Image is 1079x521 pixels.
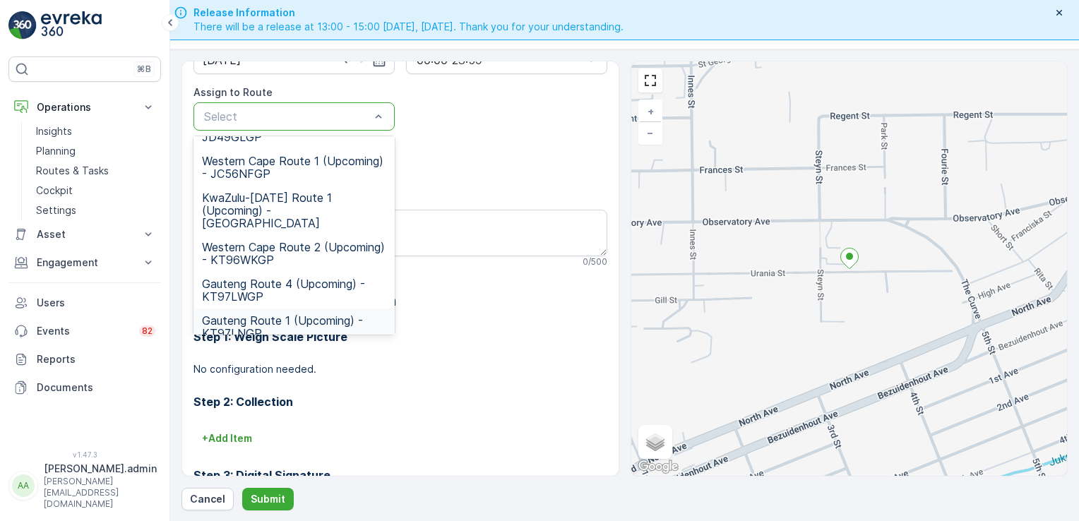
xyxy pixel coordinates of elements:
[193,20,624,34] span: There will be a release at 13:00 - 15:00 [DATE], [DATE]. Thank you for your understanding.
[193,467,607,484] h3: Step 3: Digital Signature
[44,462,157,476] p: [PERSON_NAME].admin
[36,144,76,158] p: Planning
[193,290,607,311] h2: Task Template Configuration
[37,352,155,366] p: Reports
[204,108,370,125] p: Select
[202,118,386,143] span: Gauteng Route 2 (Upcoming) - JD49GLGP
[37,296,155,310] p: Users
[36,124,72,138] p: Insights
[44,476,157,510] p: [PERSON_NAME][EMAIL_ADDRESS][DOMAIN_NAME]
[8,220,161,248] button: Asset
[8,345,161,373] a: Reports
[193,6,624,20] span: Release Information
[193,86,273,98] label: Assign to Route
[190,492,225,506] p: Cancel
[8,450,161,459] span: v 1.47.3
[12,474,35,497] div: AA
[8,373,161,402] a: Documents
[137,64,151,75] p: ⌘B
[30,161,161,181] a: Routes & Tasks
[30,200,161,220] a: Settings
[37,324,131,338] p: Events
[37,256,133,270] p: Engagement
[640,426,671,457] a: Layers
[37,381,155,395] p: Documents
[647,126,654,138] span: −
[30,181,161,200] a: Cockpit
[30,121,161,141] a: Insights
[193,362,607,376] p: No configuration needed.
[142,325,153,337] p: 82
[635,457,681,476] img: Google
[8,462,161,510] button: AA[PERSON_NAME].admin[PERSON_NAME][EMAIL_ADDRESS][DOMAIN_NAME]
[8,11,37,40] img: logo
[202,155,386,180] span: Western Cape Route 1 (Upcoming) - JC56NFGP
[193,427,261,450] button: +Add Item
[583,256,607,268] p: 0 / 500
[202,241,386,266] span: Western Cape Route 2 (Upcoming) - KT96WKGP
[251,492,285,506] p: Submit
[202,191,386,229] span: KwaZulu-[DATE] Route 1 (Upcoming) - [GEOGRAPHIC_DATA]
[648,105,654,117] span: +
[202,277,386,303] span: Gauteng Route 4 (Upcoming) - KT97LWGP
[202,431,252,445] p: + Add Item
[640,101,661,122] a: Zoom In
[41,11,102,40] img: logo_light-DOdMpM7g.png
[8,248,161,277] button: Engagement
[181,488,234,510] button: Cancel
[8,289,161,317] a: Users
[640,70,661,91] a: View Fullscreen
[202,314,386,340] span: Gauteng Route 1 (Upcoming) - KT97LNGP
[30,141,161,161] a: Planning
[37,100,133,114] p: Operations
[640,122,661,143] a: Zoom Out
[193,393,607,410] h3: Step 2: Collection
[193,328,607,345] h3: Step 1: Weigh Scale Picture
[635,457,681,476] a: Open this area in Google Maps (opens a new window)
[242,488,294,510] button: Submit
[37,227,133,241] p: Asset
[8,317,161,345] a: Events82
[36,164,109,178] p: Routes & Tasks
[36,184,73,198] p: Cockpit
[36,203,76,217] p: Settings
[8,93,161,121] button: Operations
